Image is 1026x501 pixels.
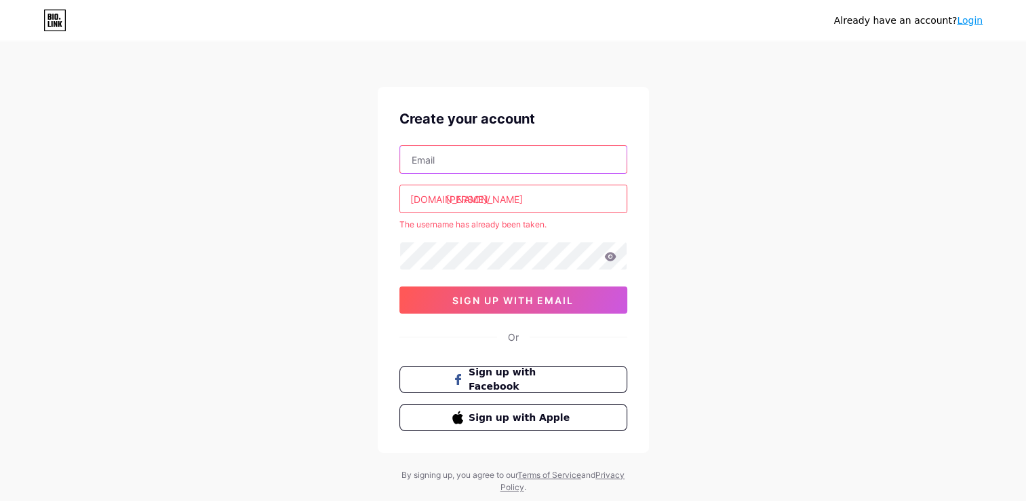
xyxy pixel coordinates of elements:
button: Sign up with Facebook [399,366,627,393]
div: [DOMAIN_NAME]/ [410,192,490,206]
input: username [400,185,627,212]
button: sign up with email [399,286,627,314]
div: The username has already been taken. [399,219,627,231]
div: By signing up, you agree to our and . [398,469,629,494]
span: sign up with email [452,295,574,306]
div: Already have an account? [834,14,983,28]
div: Create your account [399,109,627,129]
div: Or [508,330,519,344]
button: Sign up with Apple [399,404,627,431]
a: Terms of Service [517,470,581,480]
a: Login [957,15,983,26]
span: Sign up with Facebook [469,365,574,394]
input: Email [400,146,627,173]
span: Sign up with Apple [469,411,574,425]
